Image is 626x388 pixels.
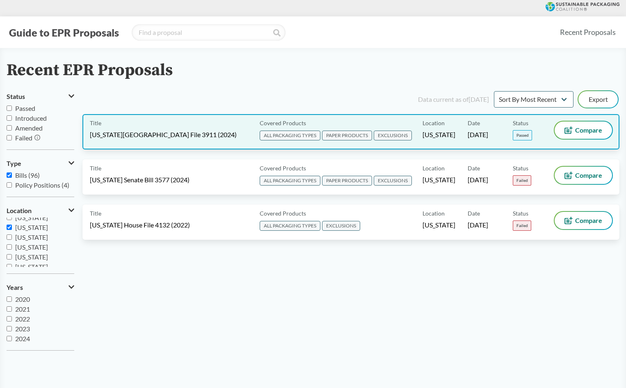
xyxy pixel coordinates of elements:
span: EXCLUSIONS [374,131,412,140]
input: Amended [7,125,12,131]
span: [US_STATE] [423,175,455,184]
span: [DATE] [468,130,488,139]
span: Date [468,164,480,172]
span: ALL PACKAGING TYPES [260,176,320,186]
span: Compare [575,127,602,133]
span: Failed [513,220,531,231]
input: 2021 [7,306,12,312]
span: Covered Products [260,119,306,127]
div: Data current as of [DATE] [418,94,489,104]
span: PAPER PRODUCTS [322,176,372,186]
input: 2020 [7,296,12,302]
input: Failed [7,135,12,140]
span: 2024 [15,335,30,342]
span: ALL PACKAGING TYPES [260,221,320,231]
span: [US_STATE] [15,243,48,251]
input: 2024 [7,336,12,341]
span: Failed [513,175,531,186]
input: 2022 [7,316,12,321]
span: EXCLUSIONS [374,176,412,186]
span: [US_STATE] [15,263,48,271]
input: 2023 [7,326,12,331]
span: [US_STATE][GEOGRAPHIC_DATA] File 3911 (2024) [90,130,237,139]
input: Passed [7,106,12,111]
button: Type [7,156,74,170]
span: Status [7,93,25,100]
a: Recent Proposals [556,23,619,41]
span: [US_STATE] [15,223,48,231]
span: PAPER PRODUCTS [322,131,372,140]
span: Date [468,119,480,127]
input: [US_STATE] [7,225,12,230]
span: 2021 [15,305,30,313]
span: [DATE] [468,175,488,184]
input: [US_STATE] [7,215,12,220]
button: Status [7,90,74,103]
span: [US_STATE] House File 4132 (2022) [90,220,190,230]
span: 2020 [15,295,30,303]
span: ALL PACKAGING TYPES [260,131,320,140]
span: Compare [575,217,602,224]
span: Years [7,284,23,291]
span: Passed [15,104,35,112]
input: [US_STATE] [7,264,12,269]
span: Title [90,119,101,127]
input: [US_STATE] [7,234,12,240]
span: Title [90,209,101,218]
span: Title [90,164,101,172]
span: Covered Products [260,164,306,172]
input: Introduced [7,115,12,121]
input: [US_STATE] [7,244,12,250]
span: [US_STATE] [15,233,48,241]
span: Location [423,209,445,218]
span: 2023 [15,325,30,333]
span: Date [468,209,480,218]
span: Type [7,160,21,167]
span: Location [7,207,32,214]
button: Compare [555,212,612,229]
span: Status [513,209,528,218]
h2: Recent EPR Proposals [7,61,173,80]
span: [US_STATE] [15,253,48,261]
span: [DATE] [468,220,488,230]
span: Introduced [15,114,47,122]
span: Location [423,164,445,172]
button: Compare [555,167,612,184]
span: Bills (96) [15,171,40,179]
span: Passed [513,130,532,140]
span: [US_STATE] [423,220,455,230]
button: Export [578,91,618,108]
span: EXCLUSIONS [322,221,360,231]
span: Status [513,119,528,127]
input: [US_STATE] [7,254,12,259]
span: [US_STATE] Senate Bill 3577 (2024) [90,175,190,184]
button: Compare [555,122,612,139]
span: Failed [15,134,32,142]
input: Policy Positions (4) [7,182,12,188]
button: Guide to EPR Proposals [7,26,121,39]
input: Bills (96) [7,172,12,178]
span: [US_STATE] [423,130,455,139]
span: Location [423,119,445,127]
span: 2022 [15,315,30,323]
span: Policy Positions (4) [15,181,69,189]
span: Amended [15,124,43,132]
span: [US_STATE] [15,214,48,221]
span: Covered Products [260,209,306,218]
span: Compare [575,172,602,179]
button: Years [7,280,74,294]
input: Find a proposal [132,24,286,41]
button: Location [7,204,74,218]
span: Status [513,164,528,172]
